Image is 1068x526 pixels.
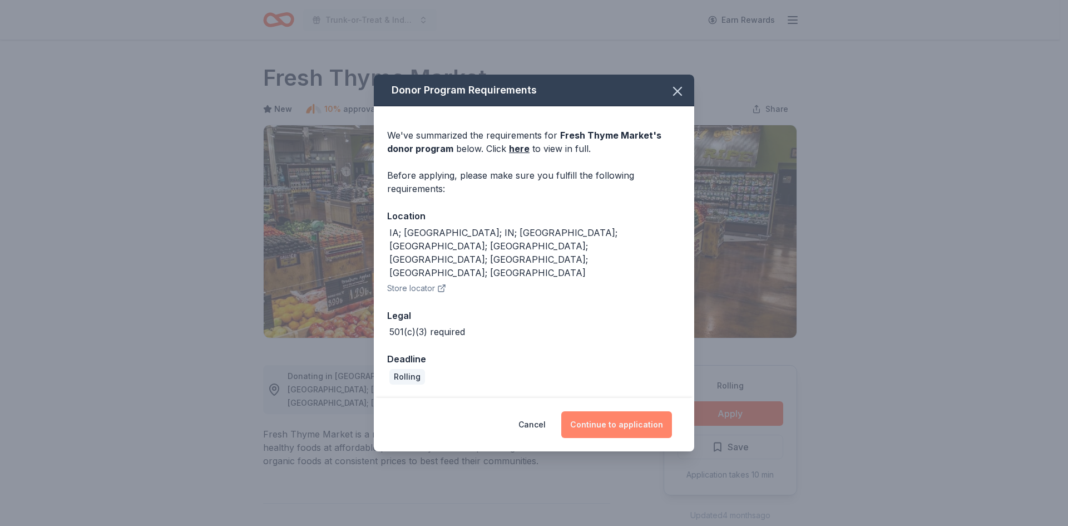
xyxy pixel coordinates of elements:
button: Continue to application [561,411,672,438]
button: Store locator [387,282,446,295]
div: Deadline [387,352,681,366]
button: Cancel [518,411,546,438]
div: We've summarized the requirements for below. Click to view in full. [387,129,681,155]
div: 501(c)(3) required [389,325,465,338]
div: IA; [GEOGRAPHIC_DATA]; IN; [GEOGRAPHIC_DATA]; [GEOGRAPHIC_DATA]; [GEOGRAPHIC_DATA]; [GEOGRAPHIC_D... [389,226,681,279]
div: Location [387,209,681,223]
div: Before applying, please make sure you fulfill the following requirements: [387,169,681,195]
div: Rolling [389,369,425,385]
div: Legal [387,308,681,323]
a: here [509,142,530,155]
div: Donor Program Requirements [374,75,694,106]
